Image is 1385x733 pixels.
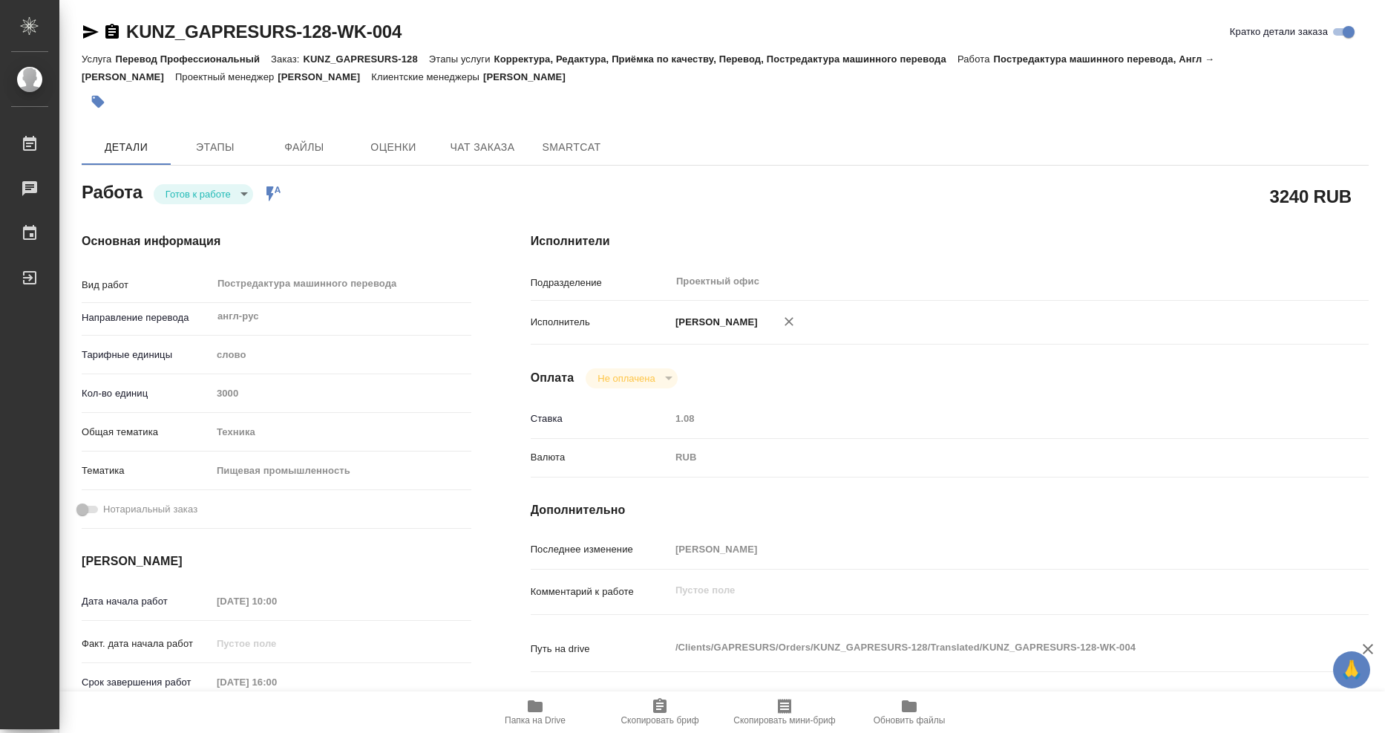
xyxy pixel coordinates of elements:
[847,691,972,733] button: Обновить файлы
[621,715,698,726] span: Скопировать бриф
[82,463,212,478] p: Тематика
[212,458,471,483] div: Пищевая промышленность
[115,53,271,65] p: Перевод Профессиональный
[670,538,1299,560] input: Пустое поле
[82,386,212,401] p: Кол-во единиц
[175,71,278,82] p: Проектный менеджер
[82,23,99,41] button: Скопировать ссылку для ЯМессенджера
[505,715,566,726] span: Папка на Drive
[531,315,670,330] p: Исполнитель
[1270,183,1352,209] h2: 3240 RUB
[429,53,494,65] p: Этапы услуги
[212,420,471,445] div: Техника
[494,53,957,65] p: Корректура, Редактура, Приёмка по качеству, Перевод, Постредактура машинного перевода
[154,184,253,204] div: Готов к работе
[531,369,574,387] h4: Оплата
[82,594,212,609] p: Дата начала работ
[103,502,197,517] span: Нотариальный заказ
[212,382,471,404] input: Пустое поле
[91,138,162,157] span: Детали
[531,232,1369,250] h4: Исполнители
[82,53,115,65] p: Услуга
[733,715,835,726] span: Скопировать мини-бриф
[278,71,371,82] p: [PERSON_NAME]
[358,138,429,157] span: Оценки
[597,691,722,733] button: Скопировать бриф
[483,71,577,82] p: [PERSON_NAME]
[180,138,251,157] span: Этапы
[957,53,994,65] p: Работа
[82,675,212,690] p: Срок завершения работ
[531,501,1369,519] h4: Дополнительно
[271,53,303,65] p: Заказ:
[82,177,143,204] h2: Работа
[531,642,670,657] p: Путь на drive
[670,445,1299,470] div: RUB
[536,138,607,157] span: SmartCat
[586,368,677,388] div: Готов к работе
[269,138,340,157] span: Файлы
[593,372,659,385] button: Не оплачена
[82,425,212,440] p: Общая тематика
[212,671,341,693] input: Пустое поле
[531,450,670,465] p: Валюта
[874,715,946,726] span: Обновить файлы
[531,542,670,557] p: Последнее изменение
[304,53,429,65] p: KUNZ_GAPRESURS-128
[531,584,670,599] p: Комментарий к работе
[1333,651,1370,688] button: 🙏
[371,71,483,82] p: Клиентские менеджеры
[670,408,1299,429] input: Пустое поле
[82,636,212,651] p: Факт. дата начала работ
[670,635,1299,660] textarea: /Clients/GAPRESURS/Orders/KUNZ_GAPRESURS-128/Translated/KUNZ_GAPRESURS-128-WK-004
[773,305,805,338] button: Удалить исполнителя
[161,188,235,201] button: Готов к работе
[1230,25,1328,39] span: Кратко детали заказа
[670,315,758,330] p: [PERSON_NAME]
[531,411,670,426] p: Ставка
[82,348,212,362] p: Тарифные единицы
[1339,654,1364,685] span: 🙏
[126,22,402,42] a: KUNZ_GAPRESURS-128-WK-004
[103,23,121,41] button: Скопировать ссылку
[447,138,518,157] span: Чат заказа
[82,85,114,118] button: Добавить тэг
[82,310,212,325] p: Направление перевода
[531,276,670,290] p: Подразделение
[212,342,471,368] div: слово
[82,553,471,570] h4: [PERSON_NAME]
[473,691,597,733] button: Папка на Drive
[212,590,341,612] input: Пустое поле
[82,278,212,293] p: Вид работ
[82,232,471,250] h4: Основная информация
[212,633,341,654] input: Пустое поле
[722,691,847,733] button: Скопировать мини-бриф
